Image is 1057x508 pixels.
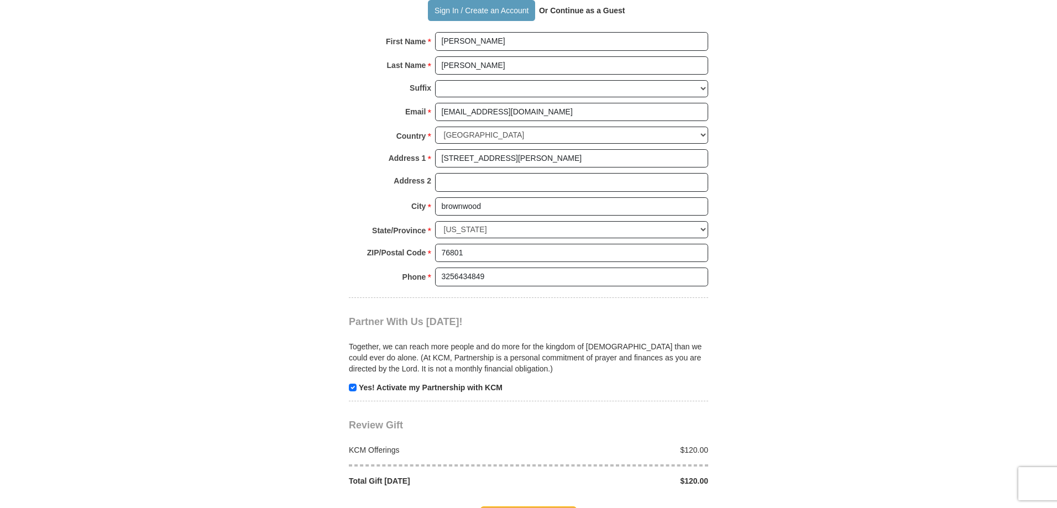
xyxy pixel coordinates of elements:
div: $120.00 [528,444,714,455]
strong: Suffix [410,80,431,96]
strong: Yes! Activate my Partnership with KCM [359,383,503,392]
strong: Or Continue as a Guest [539,6,625,15]
strong: Last Name [387,57,426,73]
strong: State/Province [372,223,426,238]
span: Partner With Us [DATE]! [349,316,463,327]
strong: Address 2 [394,173,431,188]
strong: Email [405,104,426,119]
p: Together, we can reach more people and do more for the kingdom of [DEMOGRAPHIC_DATA] than we coul... [349,341,708,374]
strong: Phone [402,269,426,285]
strong: ZIP/Postal Code [367,245,426,260]
span: Review Gift [349,420,403,431]
strong: First Name [386,34,426,49]
strong: City [411,198,426,214]
strong: Country [396,128,426,144]
div: $120.00 [528,475,714,486]
div: KCM Offerings [343,444,529,455]
div: Total Gift [DATE] [343,475,529,486]
strong: Address 1 [389,150,426,166]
